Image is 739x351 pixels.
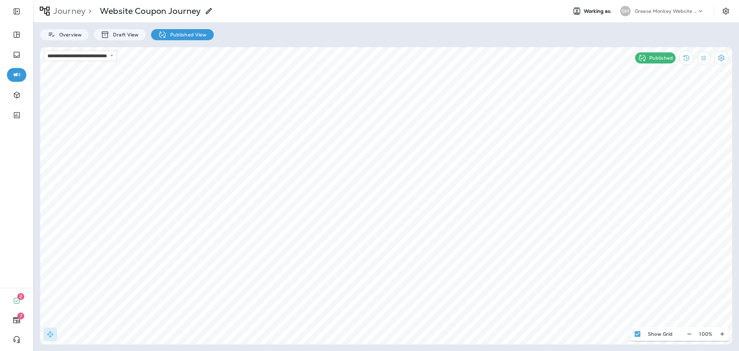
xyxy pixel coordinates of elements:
p: Journey [51,6,86,16]
button: Filter Statistics [697,51,711,65]
span: 2 [17,293,24,300]
p: Show Grid [648,331,672,337]
p: Website Coupon Journey [100,6,201,16]
p: Published [649,55,673,61]
p: > [86,6,91,16]
div: GM [620,6,631,16]
button: 7 [7,313,26,327]
p: Draft View [109,32,139,37]
button: 2 [7,294,26,308]
p: Published View [167,32,207,37]
button: Settings [714,51,729,65]
p: Grease Monkey Website Coupons [635,8,697,14]
button: Expand Sidebar [7,5,26,18]
span: Working as: [584,8,613,14]
button: Settings [720,5,732,17]
span: 7 [17,313,24,319]
p: Overview [56,32,82,37]
button: View Changelog [679,51,694,65]
p: 100 % [699,331,712,337]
